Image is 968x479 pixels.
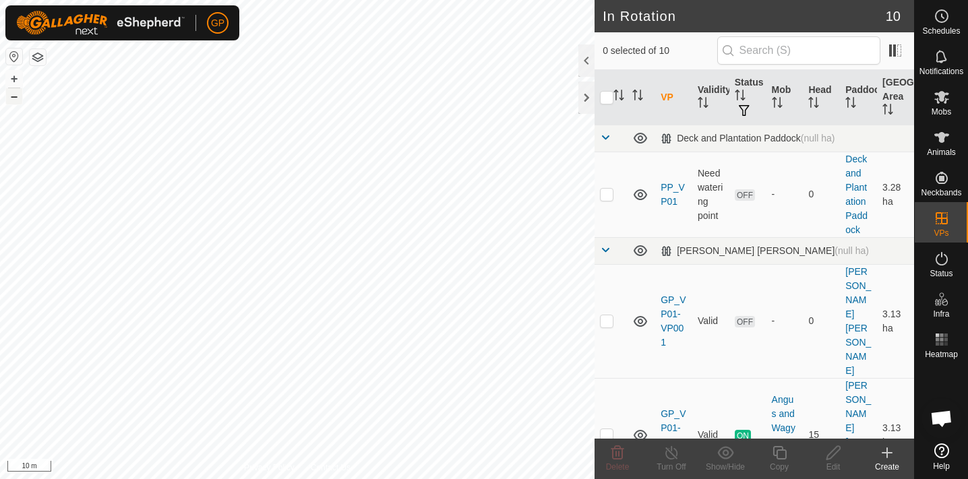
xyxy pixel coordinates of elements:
td: Need watering point [692,152,729,237]
td: 3.13 ha [877,264,914,378]
th: Status [729,70,766,125]
button: + [6,71,22,87]
span: Notifications [919,67,963,75]
p-sorticon: Activate to sort [735,92,746,102]
div: [PERSON_NAME] [PERSON_NAME] [661,245,869,257]
td: 0 [803,264,840,378]
th: Head [803,70,840,125]
span: Neckbands [921,189,961,197]
button: Reset Map [6,49,22,65]
h2: In Rotation [603,8,886,24]
a: Deck and Plantation Paddock [845,154,868,235]
span: OFF [735,189,755,201]
div: Angus and Wagyu - Mixed Calf [772,393,798,478]
p-sorticon: Activate to sort [772,99,783,110]
img: Gallagher Logo [16,11,185,35]
td: Valid [692,264,729,378]
span: Schedules [922,27,960,35]
a: GP_VP01-VP002 [661,408,686,461]
span: Help [933,462,950,470]
th: Mob [766,70,804,125]
td: 0 [803,152,840,237]
span: Delete [606,462,630,472]
th: Validity [692,70,729,125]
div: Create [860,461,914,473]
span: (null ha) [835,245,869,256]
span: Mobs [932,108,951,116]
span: OFF [735,316,755,327]
p-sorticon: Activate to sort [808,99,819,110]
span: GP [211,16,224,30]
span: Animals [927,148,956,156]
a: Privacy Policy [244,461,295,474]
p-sorticon: Activate to sort [882,106,893,117]
p-sorticon: Activate to sort [845,99,856,110]
span: (null ha) [801,133,835,143]
th: VP [655,70,692,125]
td: 3.28 ha [877,152,914,237]
span: ON [735,430,751,441]
span: 10 [886,6,901,26]
span: Status [930,269,952,278]
button: – [6,88,22,104]
div: Turn Off [644,461,698,473]
a: Contact Us [311,461,351,474]
div: Edit [806,461,860,473]
a: [PERSON_NAME] [PERSON_NAME] [845,266,871,376]
span: Infra [933,310,949,318]
div: - [772,314,798,328]
p-sorticon: Activate to sort [698,99,708,110]
th: Paddock [840,70,877,125]
span: VPs [934,229,948,237]
p-sorticon: Activate to sort [613,92,624,102]
span: 0 selected of 10 [603,44,717,58]
div: Deck and Plantation Paddock [661,133,835,144]
span: Heatmap [925,350,958,358]
a: Help [915,438,968,476]
div: - [772,187,798,201]
a: PP_VP01 [661,182,685,207]
a: GP_VP01-VP001 [661,294,686,348]
p-sorticon: Activate to sort [632,92,643,102]
input: Search (S) [717,36,880,65]
div: Copy [752,461,806,473]
button: Map Layers [30,49,46,65]
a: Open chat [921,398,962,439]
th: [GEOGRAPHIC_DATA] Area [877,70,914,125]
div: Show/Hide [698,461,752,473]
